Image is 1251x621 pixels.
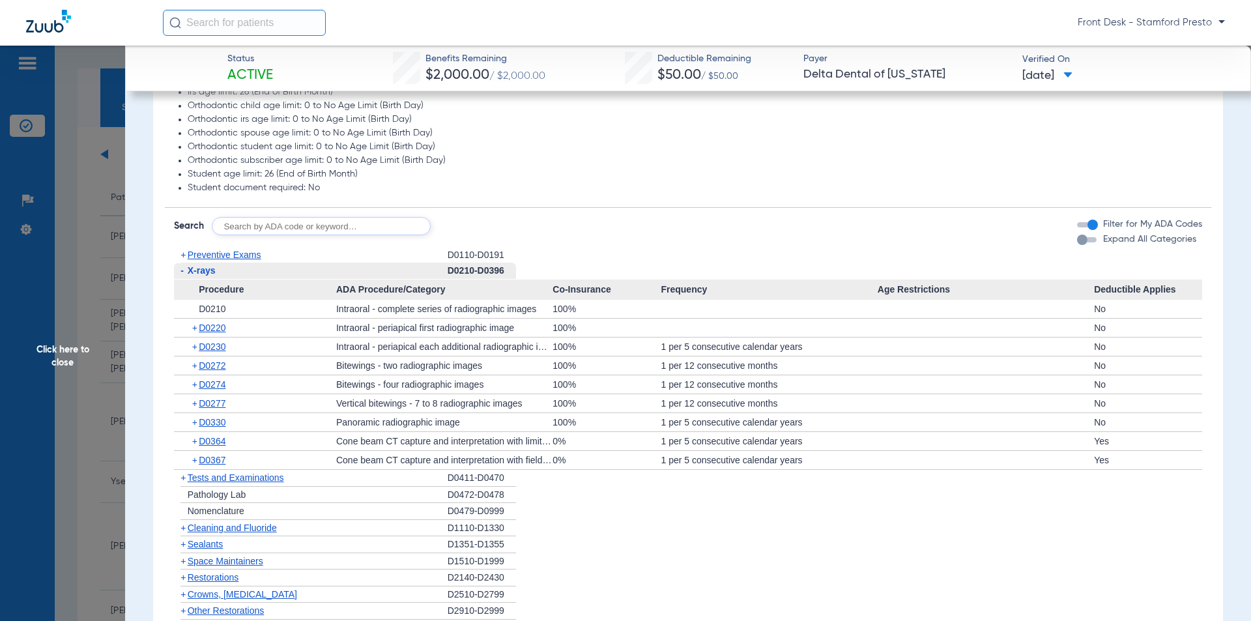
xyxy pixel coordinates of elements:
span: [DATE] [1022,68,1072,84]
span: Crowns, [MEDICAL_DATA] [188,589,297,599]
span: + [192,356,199,375]
span: Procedure [174,280,336,300]
div: D2910-D2999 [448,603,516,620]
li: Orthodontic student age limit: 0 to No Age Limit (Birth Day) [188,141,1203,153]
div: Bitewings - four radiographic images [336,375,553,394]
div: 0% [553,451,661,469]
div: Panoramic radiographic image [336,413,553,431]
span: ADA Procedure/Category [336,280,553,300]
span: D0230 [199,341,225,352]
span: + [192,375,199,394]
span: Search [174,220,204,233]
span: D0210 [199,304,225,314]
span: + [180,523,186,533]
span: Deductible Applies [1094,280,1202,300]
div: No [1094,394,1202,412]
span: D0220 [199,323,225,333]
span: Nomenclature [188,506,244,516]
div: Intraoral - complete series of radiographic images [336,300,553,318]
div: Bitewings - two radiographic images [336,356,553,375]
span: $50.00 [657,68,701,82]
span: D0330 [199,417,225,427]
span: $2,000.00 [425,68,489,82]
div: D0472-D0478 [448,487,516,504]
img: Search Icon [169,17,181,29]
span: + [180,572,186,583]
div: D0411-D0470 [448,470,516,487]
iframe: Chat Widget [1186,558,1251,621]
li: Orthodontic subscriber age limit: 0 to No Age Limit (Birth Day) [188,155,1203,167]
div: No [1094,338,1202,356]
span: D0277 [199,398,225,409]
span: Delta Dental of [US_STATE] [803,66,1011,83]
div: No [1094,356,1202,375]
div: D2510-D2799 [448,586,516,603]
div: 1 per 12 consecutive months [661,394,877,412]
div: D0479-D0999 [448,503,516,520]
span: + [192,338,199,356]
input: Search for patients [163,10,326,36]
span: D0274 [199,379,225,390]
span: + [180,250,186,260]
span: Status [227,52,273,66]
span: Tests and Examinations [188,472,284,483]
div: No [1094,375,1202,394]
span: + [180,605,186,616]
div: No [1094,413,1202,431]
li: Irs age limit: 26 (End of Birth Month) [188,87,1203,98]
span: Age Restrictions [878,280,1094,300]
span: D0364 [199,436,225,446]
div: 100% [553,375,661,394]
span: + [180,472,186,483]
span: Cleaning and Fluoride [188,523,277,533]
div: D2140-D2430 [448,570,516,586]
span: / $2,000.00 [489,71,545,81]
div: 100% [553,356,661,375]
span: + [192,432,199,450]
span: Frequency [661,280,877,300]
div: Intraoral - periapical each additional radiographic image [336,338,553,356]
span: + [180,556,186,566]
div: D1110-D1330 [448,520,516,537]
span: D0272 [199,360,225,371]
img: Zuub Logo [26,10,71,33]
div: Cone beam CT capture and interpretation with limited field of view – less than one whole jaw [336,432,553,450]
span: Deductible Remaining [657,52,751,66]
div: 0% [553,432,661,450]
span: Other Restorations [188,605,265,616]
span: Active [227,66,273,85]
div: 1 per 5 consecutive calendar years [661,432,877,450]
span: Pathology Lab [188,489,246,500]
div: D0210-D0396 [448,263,516,280]
div: 1 per 5 consecutive calendar years [661,413,877,431]
li: Orthodontic irs age limit: 0 to No Age Limit (Birth Day) [188,114,1203,126]
span: Benefits Remaining [425,52,545,66]
div: 100% [553,300,661,318]
div: 1 per 12 consecutive months [661,375,877,394]
div: Vertical bitewings - 7 to 8 radiographic images [336,394,553,412]
span: Sealants [188,539,223,549]
span: + [180,589,186,599]
span: Preventive Exams [188,250,261,260]
div: 100% [553,394,661,412]
span: + [192,413,199,431]
span: Space Maintainers [188,556,263,566]
span: Verified On [1022,53,1230,66]
li: Student document required: No [188,182,1203,194]
li: Student age limit: 26 (End of Birth Month) [188,169,1203,181]
div: No [1094,300,1202,318]
div: Intraoral - periapical first radiographic image [336,319,553,337]
span: X-rays [188,265,216,276]
span: / $50.00 [701,72,738,81]
span: + [192,394,199,412]
span: Co-Insurance [553,280,661,300]
span: + [192,451,199,469]
div: 1 per 5 consecutive calendar years [661,451,877,469]
span: Payer [803,52,1011,66]
div: 100% [553,338,661,356]
div: Yes [1094,432,1202,450]
span: Expand All Categories [1103,235,1196,244]
li: Orthodontic child age limit: 0 to No Age Limit (Birth Day) [188,100,1203,112]
div: Cone beam CT capture and interpretation with field of view of both jaws; with or without cranium [336,451,553,469]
